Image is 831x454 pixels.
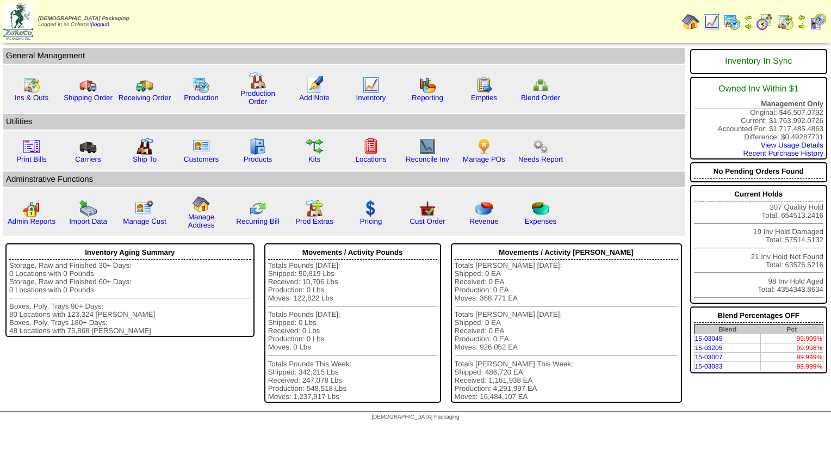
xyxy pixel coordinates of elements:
a: Pricing [360,217,382,225]
span: [DEMOGRAPHIC_DATA] Packaging [38,16,129,22]
img: dollar.gif [362,200,380,217]
a: Production [184,94,219,102]
img: arrowright.gif [797,22,806,30]
div: Movements / Activity [PERSON_NAME] [455,246,678,260]
th: Pct [761,325,823,334]
a: Production Order [240,89,275,106]
img: calendarinout.gif [23,76,40,94]
img: customers.gif [193,138,210,155]
a: Prod Extras [295,217,333,225]
a: 15-03007 [695,353,723,361]
div: Storage, Raw and Finished 30+ Days: 0 Locations with 0 Pounds Storage, Raw and Finished 60+ Days:... [9,261,251,335]
td: 99.998% [761,343,823,353]
img: managecust.png [135,200,155,217]
span: Logged in as Colerost [38,16,129,28]
div: No Pending Orders Found [694,164,823,179]
a: 15-03083 [695,363,723,370]
img: graph2.png [23,200,40,217]
a: Kits [308,155,320,163]
img: cust_order.png [419,200,436,217]
div: Totals [PERSON_NAME] [DATE]: Shipped: 0 EA Received: 0 EA Production: 0 EA Moves: 368,771 EA Tota... [455,261,678,401]
td: 99.999% [761,353,823,362]
a: Admin Reports [8,217,55,225]
a: Add Note [299,94,330,102]
th: Blend [694,325,761,334]
td: Utilities [3,114,685,130]
div: Movements / Activity Pounds [268,246,437,260]
div: Management Only [694,100,823,108]
img: cabinet.gif [249,138,266,155]
a: (logout) [91,22,109,28]
img: po.png [475,138,493,155]
div: Original: $46,507.0792 Current: $1,763,992.0726 Accounted For: $1,717,485.4863 Difference: $0.492... [690,77,827,159]
img: line_graph2.gif [419,138,436,155]
td: 99.999% [761,334,823,343]
a: Products [244,155,272,163]
img: factory2.gif [136,138,153,155]
div: Totals Pounds [DATE]: Shipped: 50,819 Lbs Received: 10,706 Lbs Production: 0 Lbs Moves: 122,822 L... [268,261,437,401]
div: Current Holds [694,187,823,201]
a: Manage Address [188,213,215,229]
div: 207 Quality Hold Total: 654513.2416 19 Inv Hold Damaged Total: 57514.5132 21 Inv Hold Not Found T... [690,185,827,304]
img: workflow.png [532,138,549,155]
img: invoice2.gif [23,138,40,155]
img: calendarprod.gif [193,76,210,94]
td: 99.999% [761,362,823,371]
a: 15-03045 [695,335,723,342]
a: Customers [184,155,219,163]
a: Shipping Order [64,94,113,102]
a: Manage POs [463,155,505,163]
div: Inventory Aging Summary [9,246,251,260]
img: calendarblend.gif [756,13,773,30]
img: zoroco-logo-small.webp [3,3,33,40]
a: Locations [355,155,386,163]
a: Ship To [133,155,157,163]
a: Reporting [412,94,443,102]
a: Reconcile Inv [406,155,449,163]
img: home.gif [193,195,210,213]
img: graph.gif [419,76,436,94]
img: truck3.gif [79,138,97,155]
a: Receiving Order [119,94,171,102]
img: calendarinout.gif [777,13,794,30]
div: Owned Inv Within $1 [694,79,823,100]
a: Manage Cust [123,217,166,225]
a: View Usage Details [761,141,823,149]
img: prodextras.gif [306,200,323,217]
img: line_graph.gif [362,76,380,94]
td: Adminstrative Functions [3,171,685,187]
img: calendarprod.gif [723,13,741,30]
div: Inventory In Sync [694,51,823,72]
img: truck.gif [79,76,97,94]
img: reconcile.gif [249,200,266,217]
img: workorder.gif [475,76,493,94]
a: Recurring Bill [236,217,279,225]
span: [DEMOGRAPHIC_DATA] Packaging [371,414,459,420]
a: Ins & Outs [15,94,48,102]
img: import.gif [79,200,97,217]
a: Empties [471,94,497,102]
img: workflow.gif [306,138,323,155]
a: Import Data [69,217,107,225]
img: pie_chart.png [475,200,493,217]
img: home.gif [682,13,699,30]
a: Recent Purchase History [743,149,823,157]
div: Blend Percentages OFF [694,309,823,323]
a: Cust Order [410,217,445,225]
img: arrowleft.gif [744,13,753,22]
img: line_graph.gif [703,13,720,30]
img: orders.gif [306,76,323,94]
img: locations.gif [362,138,380,155]
a: 15-03205 [695,344,723,352]
a: Revenue [469,217,498,225]
img: truck2.gif [136,76,153,94]
a: Print Bills [16,155,47,163]
a: Expenses [525,217,557,225]
img: pie_chart2.png [532,200,549,217]
img: calendarcustomer.gif [809,13,827,30]
img: network.png [532,76,549,94]
a: Blend Order [521,94,560,102]
img: arrowleft.gif [797,13,806,22]
a: Inventory [356,94,386,102]
img: factory.gif [249,72,266,89]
